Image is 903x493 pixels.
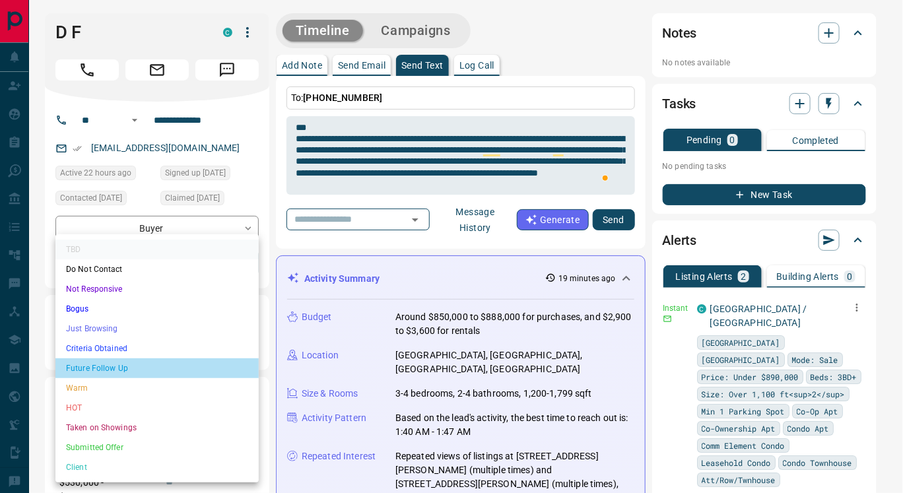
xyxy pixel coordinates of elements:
[55,457,259,477] li: Client
[55,319,259,339] li: Just Browsing
[55,259,259,279] li: Do Not Contact
[55,279,259,299] li: Not Responsive
[55,438,259,457] li: Submitted Offer
[55,418,259,438] li: Taken on Showings
[55,299,259,319] li: Bogus
[55,339,259,358] li: Criteria Obtained
[55,398,259,418] li: HOT
[55,358,259,378] li: Future Follow Up
[55,378,259,398] li: Warm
